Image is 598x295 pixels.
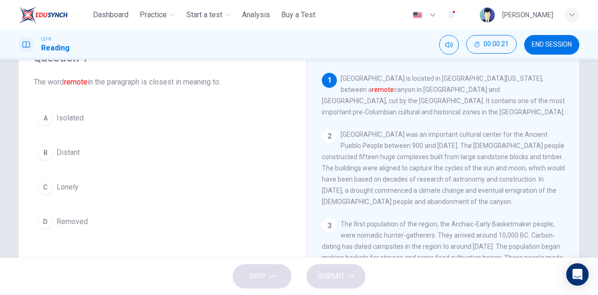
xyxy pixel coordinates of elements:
button: Analysis [238,7,274,23]
span: [GEOGRAPHIC_DATA] is located in [GEOGRAPHIC_DATA][US_STATE], between a canyon in [GEOGRAPHIC_DATA... [322,75,565,116]
span: Buy a Test [281,9,315,21]
span: Practice [140,9,167,21]
span: Start a test [186,9,222,21]
button: BDistant [34,141,292,164]
div: B [38,145,53,160]
button: DRemoved [34,210,292,233]
div: Open Intercom Messenger [566,263,589,286]
span: Dashboard [93,9,128,21]
span: Isolated [57,112,84,124]
div: Hide [466,35,517,55]
span: END SESSION [532,41,572,49]
span: [GEOGRAPHIC_DATA] was an important cultural center for the Ancient Pueblo People between 900 and ... [322,131,565,205]
font: remote [372,86,394,93]
span: Analysis [242,9,270,21]
button: Dashboard [89,7,132,23]
span: 00:00:21 [484,41,509,48]
span: Removed [57,216,88,227]
span: Distant [57,147,80,158]
img: Profile picture [480,7,495,22]
div: D [38,214,53,229]
button: CLonely [34,176,292,199]
span: Lonely [57,182,78,193]
button: Practice [136,7,179,23]
img: en [412,12,423,19]
div: 1 [322,73,337,88]
div: A [38,111,53,126]
button: Buy a Test [278,7,319,23]
a: ELTC logo [19,6,89,24]
button: AIsolated [34,106,292,130]
div: Mute [439,35,459,55]
div: 3 [322,218,337,233]
img: ELTC logo [19,6,68,24]
div: 2 [322,129,337,144]
span: CEFR [41,36,51,42]
button: Start a test [183,7,235,23]
div: C [38,180,53,195]
button: END SESSION [524,35,579,55]
font: remote [64,77,87,86]
span: The word in the paragraph is closest in meaning to: [34,77,292,88]
button: 00:00:21 [466,35,517,54]
div: [PERSON_NAME] [502,9,553,21]
h1: Reading [41,42,70,54]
